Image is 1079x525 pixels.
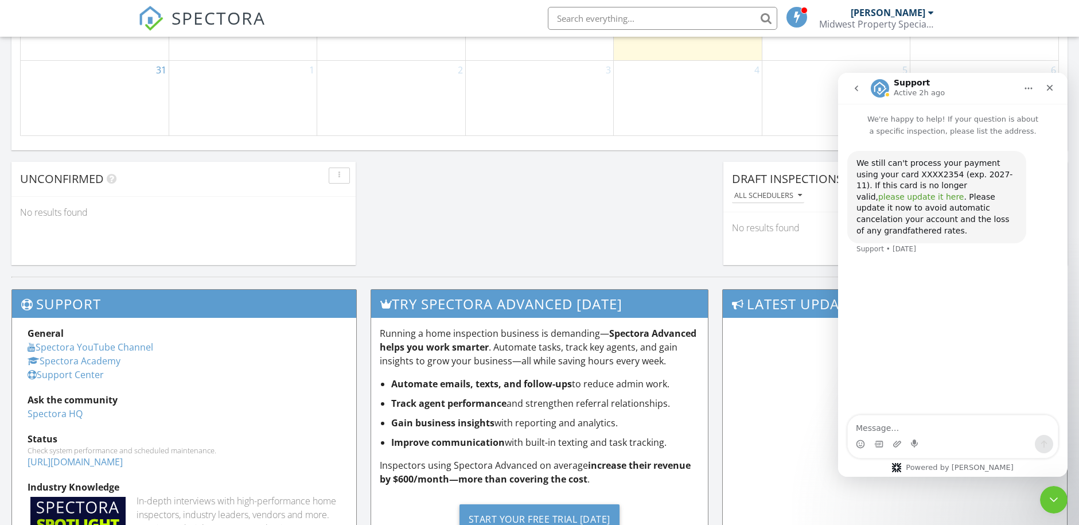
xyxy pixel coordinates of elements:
[21,61,169,135] td: Go to August 31, 2025
[391,435,700,449] li: with built-in texting and task tracking.
[154,61,169,79] a: Go to August 31, 2025
[169,61,317,135] td: Go to September 1, 2025
[28,355,120,367] a: Spectora Academy
[28,407,83,420] a: Spectora HQ
[1040,486,1068,514] iframe: Intercom live chat
[391,377,700,391] li: to reduce admin work.
[28,341,153,353] a: Spectora YouTube Channel
[614,61,762,135] td: Go to September 4, 2025
[28,446,341,455] div: Check system performance and scheduled maintenance.
[317,61,465,135] td: Go to September 2, 2025
[762,61,910,135] td: Go to September 5, 2025
[380,327,696,353] strong: Spectora Advanced helps you work smarter
[838,73,1068,477] iframe: Intercom live chat
[172,6,266,30] span: SPECTORA
[732,188,804,204] button: All schedulers
[28,456,123,468] a: [URL][DOMAIN_NAME]
[391,378,572,390] strong: Automate emails, texts, and follow-ups
[723,212,1068,243] div: No results found
[752,61,762,79] a: Go to September 4, 2025
[391,436,505,449] strong: Improve communication
[603,61,613,79] a: Go to September 3, 2025
[851,7,925,18] div: [PERSON_NAME]
[1049,61,1058,79] a: Go to September 6, 2025
[28,393,341,407] div: Ask the community
[138,6,163,31] img: The Best Home Inspection Software - Spectora
[380,326,700,368] p: Running a home inspection business is demanding— . Automate tasks, track key agents, and gain ins...
[548,7,777,30] input: Search everything...
[391,396,700,410] li: and strengthen referral relationships.
[723,290,1067,318] h3: Latest Updates
[380,458,700,486] p: Inspectors using Spectora Advanced on average .
[28,327,64,340] strong: General
[371,290,708,318] h3: Try spectora advanced [DATE]
[455,61,465,79] a: Go to September 2, 2025
[391,397,507,410] strong: Track agent performance
[465,61,613,135] td: Go to September 3, 2025
[732,171,843,186] span: Draft Inspections
[20,171,104,186] span: Unconfirmed
[28,480,341,494] div: Industry Knowledge
[28,368,104,381] a: Support Center
[910,61,1058,135] td: Go to September 6, 2025
[391,417,494,429] strong: Gain business insights
[819,18,934,30] div: Midwest Property Specialists
[138,15,266,40] a: SPECTORA
[12,290,356,318] h3: Support
[28,432,341,446] div: Status
[391,416,700,430] li: with reporting and analytics.
[900,61,910,79] a: Go to September 5, 2025
[11,197,356,228] div: No results found
[734,192,802,200] div: All schedulers
[307,61,317,79] a: Go to September 1, 2025
[380,459,691,485] strong: increase their revenue by $600/month—more than covering the cost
